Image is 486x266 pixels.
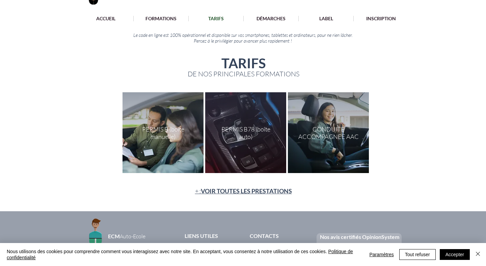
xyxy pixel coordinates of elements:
button: Tout refuser [399,249,436,260]
p: DÉMARCHES [253,16,289,21]
span: LIENS UTILES [185,233,218,239]
p: TARIFS [205,16,227,21]
button: Fermer [474,248,482,261]
span: Paramètres [369,249,394,260]
a: Politique de confidentialité [7,249,353,260]
p: LABEL [316,16,336,21]
span: Pensez à le privilégier pour avancer plus rapidement ! [194,38,292,44]
span: DE NOS PRINCIPALES FORMATIONS [188,70,299,78]
nav: Site [78,16,409,22]
a: Nos avis certifiés OpinionSystem [320,234,399,240]
a: 01 76 58 95 86 [250,242,281,248]
p: FORMATIONS [142,16,180,21]
span: VOIR TOUTES LES PRESTATIONS [201,187,292,195]
a: FORMATIONS [133,16,188,21]
span: Auto-Ecole [120,233,145,240]
span: Nous utilisons des cookies pour comprendre comment vous interagissez avec notre site. En acceptan... [7,248,361,261]
button: Accepter [440,249,470,260]
iframe: Wix Chat [361,159,486,266]
a: + :VOIR TOUTES LES PRESTATIONS [195,187,292,195]
p: INSCRIPTION [363,16,399,21]
p: ACCUEIL [93,16,119,21]
img: Logo ECM en-tête.png [79,214,111,260]
a: TARIFS [188,16,243,21]
span: CONTACTS [250,233,279,239]
a: ECM [108,233,120,239]
a: LABEL [298,16,353,21]
span: TARIFS [221,55,266,71]
img: Fermer [474,250,482,258]
a: INSCRIPTION [353,16,408,21]
span: + : [195,187,292,195]
a: ACCUEIL [78,16,133,21]
a: DÉMARCHES [243,16,298,21]
iframe: Embedded Content [329,241,391,256]
span: Le code en ligne est 100% opérationnel et disponible sur vos smartphones, tablettes et ordinateur... [133,32,353,38]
